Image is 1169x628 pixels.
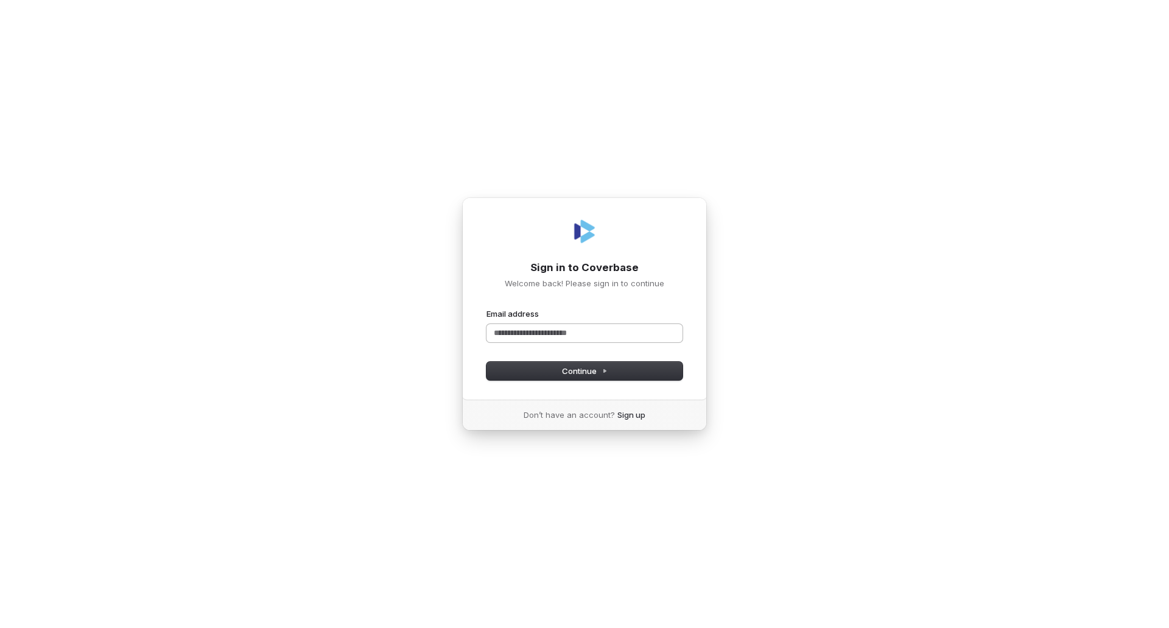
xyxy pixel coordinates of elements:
span: Don’t have an account? [524,409,615,420]
a: Sign up [617,409,645,420]
span: Continue [562,365,608,376]
img: Coverbase [570,217,599,246]
button: Continue [486,362,683,380]
p: Welcome back! Please sign in to continue [486,278,683,289]
label: Email address [486,308,539,319]
h1: Sign in to Coverbase [486,261,683,275]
